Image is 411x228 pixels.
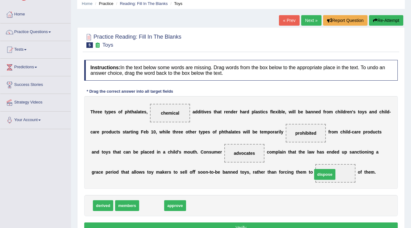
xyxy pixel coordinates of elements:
[279,109,282,114] b: b
[181,129,183,134] b: e
[169,1,182,6] li: Toys
[102,42,113,48] small: Toys
[334,150,337,154] b: e
[236,109,237,114] b: r
[118,129,120,134] b: s
[149,150,152,154] b: e
[136,150,138,154] b: e
[178,150,179,154] b: '
[352,129,354,134] b: c
[218,150,220,154] b: e
[254,109,255,114] b: l
[96,109,97,114] b: r
[247,109,249,114] b: d
[358,109,359,114] b: t
[311,150,314,154] b: w
[378,129,379,134] b: t
[345,109,347,114] b: r
[290,150,293,154] b: h
[335,109,338,114] b: c
[0,6,71,21] a: Home
[379,109,382,114] b: c
[0,23,71,39] a: Practice Questions
[114,129,116,134] b: c
[228,109,231,114] b: n
[235,129,236,134] b: t
[200,129,203,134] b: y
[283,109,285,114] b: e
[125,129,127,134] b: t
[215,109,218,114] b: h
[364,109,367,114] b: s
[343,129,346,134] b: h
[102,150,103,154] b: t
[280,129,281,134] b: l
[152,150,155,154] b: d
[294,109,296,114] b: l
[0,41,71,57] a: Tests
[105,109,106,114] b: t
[86,42,93,48] span: 5
[108,109,111,114] b: p
[301,109,303,114] b: e
[147,150,149,154] b: c
[330,129,331,134] b: r
[199,129,200,134] b: t
[373,129,376,134] b: u
[285,109,286,114] b: ,
[357,129,358,134] b: r
[260,109,262,114] b: t
[345,129,347,134] b: i
[209,150,211,154] b: s
[272,109,273,114] b: l
[278,150,280,154] b: l
[93,129,95,134] b: a
[347,129,348,134] b: l
[240,109,243,114] b: h
[90,129,93,134] b: c
[113,150,114,154] b: t
[276,150,279,154] b: p
[214,109,215,114] b: t
[111,109,114,114] b: e
[106,109,109,114] b: y
[260,129,261,134] b: t
[195,109,198,114] b: d
[90,65,120,70] b: Instructions:
[387,109,389,114] b: d
[264,129,268,134] b: m
[123,150,126,154] b: c
[141,129,144,134] b: F
[132,129,133,134] b: i
[349,109,352,114] b: n
[386,109,387,114] b: l
[255,109,258,114] b: a
[351,129,352,134] b: -
[275,129,277,134] b: a
[174,129,177,134] b: h
[342,150,345,154] b: u
[347,109,350,114] b: e
[201,109,203,114] b: t
[92,150,94,154] b: a
[352,109,353,114] b: '
[120,1,168,6] a: Reading: Fill In The Blanks
[103,150,106,154] b: o
[389,109,391,114] b: -
[208,129,210,134] b: s
[224,109,226,114] b: r
[179,150,181,154] b: s
[249,129,250,134] b: l
[90,109,93,114] b: T
[300,150,303,154] b: h
[140,109,142,114] b: t
[369,15,403,26] button: Re-Attempt
[204,150,206,154] b: o
[293,109,294,114] b: l
[131,129,132,134] b: t
[98,109,100,114] b: e
[310,109,313,114] b: n
[219,129,222,134] b: p
[0,112,71,127] a: Your Account
[97,129,99,134] b: e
